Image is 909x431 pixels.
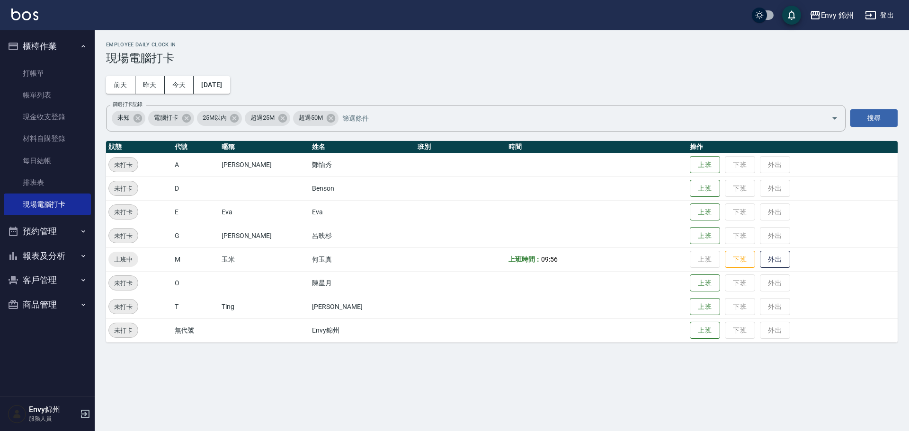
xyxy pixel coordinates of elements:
[782,6,801,25] button: save
[690,180,720,197] button: 上班
[310,224,415,247] td: 呂映杉
[725,251,755,268] button: 下班
[172,224,219,247] td: G
[135,76,165,94] button: 昨天
[245,113,280,123] span: 超過25M
[293,113,329,123] span: 超過50M
[219,224,310,247] td: [PERSON_NAME]
[109,302,138,312] span: 未打卡
[165,76,194,94] button: 今天
[197,113,232,123] span: 25M以內
[827,111,842,126] button: Open
[11,9,38,20] img: Logo
[4,128,91,150] a: 材料自購登錄
[112,111,145,126] div: 未知
[29,414,77,423] p: 服務人員
[4,150,91,172] a: 每日結帳
[690,203,720,221] button: 上班
[508,255,542,263] b: 上班時間：
[148,111,194,126] div: 電腦打卡
[172,318,219,342] td: 無代號
[113,101,143,108] label: 篩選打卡記錄
[108,255,138,264] span: 上班中
[4,106,91,128] a: 現金收支登錄
[690,156,720,174] button: 上班
[687,141,898,153] th: 操作
[310,271,415,295] td: 陳星月
[806,6,858,25] button: Envy 錦州
[172,153,219,176] td: A
[340,110,815,126] input: 篩選條件
[821,9,854,21] div: Envy 錦州
[4,268,91,292] button: 客戶管理
[506,141,687,153] th: 時間
[106,141,172,153] th: 狀態
[109,325,138,335] span: 未打卡
[4,62,91,84] a: 打帳單
[310,247,415,271] td: 何玉真
[148,113,184,123] span: 電腦打卡
[109,278,138,288] span: 未打卡
[4,219,91,244] button: 預約管理
[293,111,339,126] div: 超過50M
[690,227,720,245] button: 上班
[172,295,219,318] td: T
[172,200,219,224] td: E
[219,247,310,271] td: 玉米
[310,200,415,224] td: Eva
[106,42,898,48] h2: Employee Daily Clock In
[172,247,219,271] td: M
[172,271,219,295] td: O
[29,405,77,414] h5: Envy錦州
[112,113,135,123] span: 未知
[541,255,558,263] span: 09:56
[106,52,898,65] h3: 現場電腦打卡
[219,141,310,153] th: 暱稱
[109,207,138,217] span: 未打卡
[194,76,230,94] button: [DATE]
[690,274,720,292] button: 上班
[219,153,310,176] td: [PERSON_NAME]
[4,34,91,59] button: 櫃檯作業
[850,109,898,127] button: 搜尋
[4,172,91,194] a: 排班表
[310,176,415,200] td: Benson
[310,295,415,318] td: [PERSON_NAME]
[4,84,91,106] a: 帳單列表
[4,194,91,215] a: 現場電腦打卡
[109,160,138,170] span: 未打卡
[4,292,91,317] button: 商品管理
[310,318,415,342] td: Envy錦州
[310,141,415,153] th: 姓名
[172,176,219,200] td: D
[690,298,720,316] button: 上班
[197,111,242,126] div: 25M以內
[219,200,310,224] td: Eva
[690,322,720,339] button: 上班
[8,405,27,423] img: Person
[415,141,506,153] th: 班別
[245,111,290,126] div: 超過25M
[310,153,415,176] td: 鄭怡秀
[109,231,138,241] span: 未打卡
[219,295,310,318] td: Ting
[106,76,135,94] button: 前天
[172,141,219,153] th: 代號
[861,7,898,24] button: 登出
[109,184,138,194] span: 未打卡
[4,244,91,268] button: 報表及分析
[760,251,790,268] button: 外出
